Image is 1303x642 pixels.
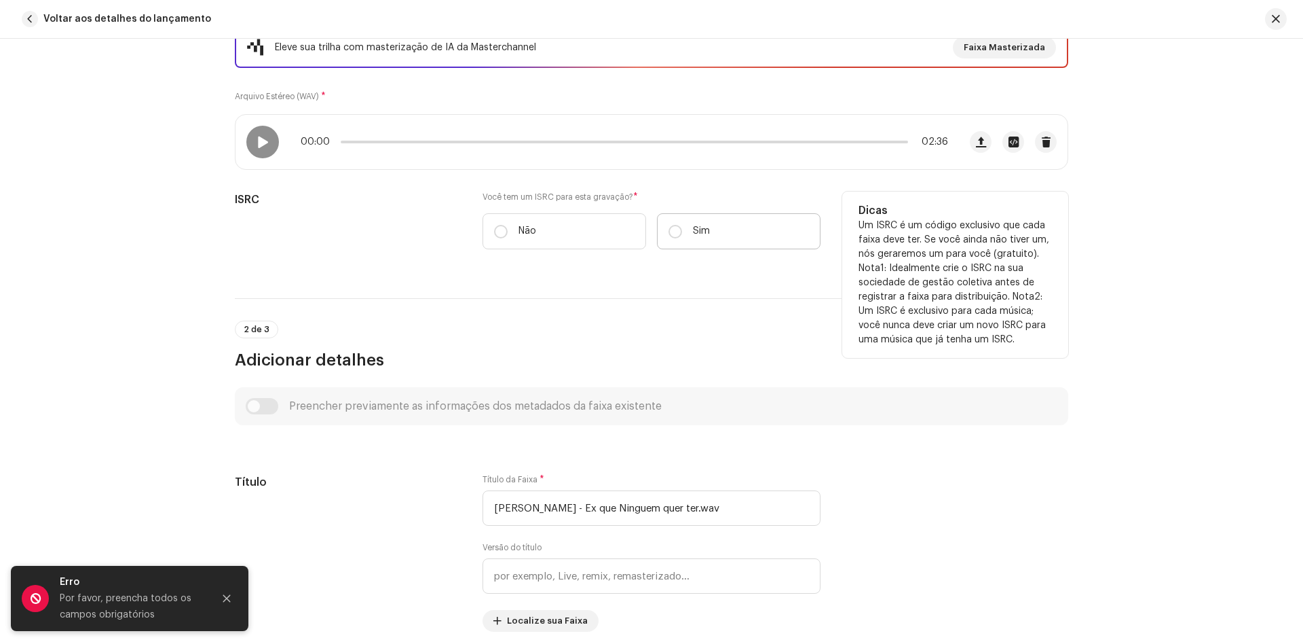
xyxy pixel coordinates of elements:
h5: Título [235,474,461,491]
p: Um ISRC é um código exclusivo que cada faixa deve ter. Se você ainda não tiver um, nós geraremos ... [858,219,1052,347]
h5: ISRC [235,192,461,208]
button: Faixa Masterizada [953,37,1056,58]
span: Faixa Masterizada [964,34,1045,61]
p: Sim [693,224,710,238]
span: 2 de 3 [244,325,269,334]
div: Eleve sua trilha com masterização de IA da Masterchannel [275,39,536,56]
small: Arquivo Estéreo (WAV) [235,92,319,101]
label: Você tem um ISRC para esta gravação? [483,192,820,202]
h3: Adicionar detalhes [235,349,1068,371]
div: Erro [60,574,202,590]
h5: Dicas [858,202,1052,219]
label: Versão do título [483,542,542,553]
span: Localize sua Faixa [507,607,588,635]
input: por exemplo, Live, remix, remasterizado... [483,558,820,594]
p: Não [518,224,536,238]
label: Título da Faixa [483,474,544,485]
button: Localize sua Faixa [483,610,599,632]
button: Close [213,585,240,612]
div: Por favor, preencha todos os campos obrigatórios [60,590,202,623]
span: 02:36 [913,137,948,147]
span: 00:00 [301,137,335,147]
input: Insira o nome da faixa [483,491,820,526]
